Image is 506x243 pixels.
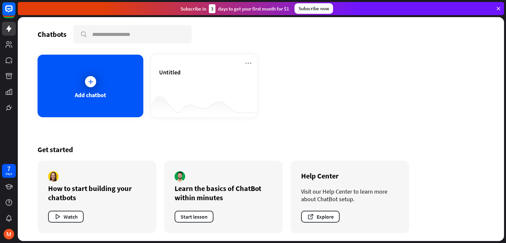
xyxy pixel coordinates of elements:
div: Get started [38,145,484,154]
div: Help Center [301,171,399,180]
span: Untitled [159,68,181,76]
button: Explore [301,211,340,223]
button: Start lesson [175,211,213,223]
div: Add chatbot [75,91,106,99]
div: 7 [7,166,11,172]
div: 3 [209,4,215,13]
a: 7 days [2,164,16,178]
div: Subscribe now [295,3,333,14]
div: Learn the basics of ChatBot within minutes [175,184,272,202]
div: How to start building your chatbots [48,184,146,202]
img: author [175,171,185,182]
div: Visit our Help Center to learn more about ChatBot setup. [301,188,399,203]
div: Subscribe in days to get your first month for $1 [181,4,289,13]
div: days [6,172,12,176]
button: Open LiveChat chat widget [5,3,25,22]
div: Chatbots [38,30,67,39]
img: author [48,171,59,182]
button: Watch [48,211,84,223]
